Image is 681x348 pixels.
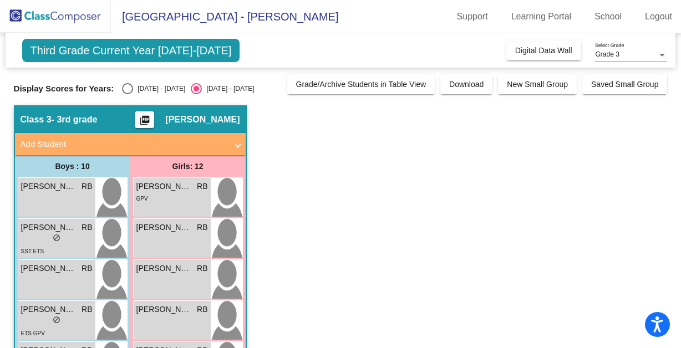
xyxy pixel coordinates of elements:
span: GPV [136,196,148,202]
span: Display Scores for Years: [14,84,114,94]
div: [DATE] - [DATE] [133,84,185,94]
mat-radio-group: Select an option [122,83,254,94]
span: [PERSON_NAME] [165,114,240,125]
span: RB [197,263,207,274]
span: [PERSON_NAME] [21,304,77,315]
span: [PERSON_NAME] [21,263,77,274]
span: Grade 3 [595,50,619,58]
a: Logout [636,8,681,25]
span: ETS GPV [21,330,45,336]
span: RB [197,304,207,315]
span: Download [449,80,484,89]
button: New Small Group [498,74,577,94]
span: RB [197,222,207,233]
span: RB [197,181,207,192]
span: RB [82,304,92,315]
span: - 3rd grade [52,114,98,125]
span: New Small Group [507,80,568,89]
a: Learning Portal [502,8,581,25]
div: Girls: 12 [130,155,246,177]
span: [PERSON_NAME] [21,222,77,233]
span: [PERSON_NAME] [21,181,77,192]
button: Saved Small Group [582,74,667,94]
button: Print Students Details [135,111,154,128]
span: RB [82,263,92,274]
mat-icon: picture_as_pdf [138,115,151,130]
mat-panel-title: Add Student [21,138,227,151]
span: [PERSON_NAME][GEOGRAPHIC_DATA] [136,263,192,274]
span: [PERSON_NAME] [136,181,192,192]
span: [PERSON_NAME] [136,304,192,315]
span: SST ETS [21,248,44,254]
div: Boys : 10 [15,155,130,177]
span: Class 3 [21,114,52,125]
button: Digital Data Wall [506,40,581,60]
span: Digital Data Wall [515,46,572,55]
mat-expansion-panel-header: Add Student [15,133,246,155]
span: [GEOGRAPHIC_DATA] - [PERSON_NAME] [111,8,338,25]
span: Third Grade Current Year [DATE]-[DATE] [22,39,240,62]
span: Grade/Archive Students in Table View [296,80,426,89]
span: [PERSON_NAME] [136,222,192,233]
span: RB [82,222,92,233]
span: do_not_disturb_alt [53,234,60,242]
button: Grade/Archive Students in Table View [287,74,435,94]
a: School [586,8,631,25]
span: RB [82,181,92,192]
button: Download [440,74,492,94]
div: [DATE] - [DATE] [202,84,254,94]
a: Support [448,8,497,25]
span: Saved Small Group [591,80,658,89]
span: do_not_disturb_alt [53,316,60,324]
